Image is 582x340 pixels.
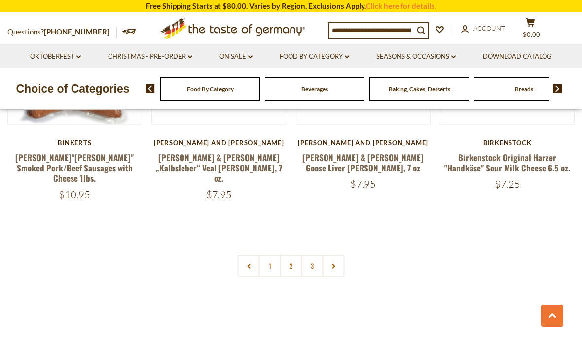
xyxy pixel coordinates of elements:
span: $0.00 [523,31,540,38]
a: [PERSON_NAME] & [PERSON_NAME] „Kalbsleber“ Veal [PERSON_NAME], 7 oz. [156,151,282,185]
a: Click here for details. [366,1,436,10]
div: [PERSON_NAME] and [PERSON_NAME] [151,139,286,147]
a: Food By Category [280,51,349,62]
a: 2 [280,255,302,277]
span: $7.95 [206,188,232,201]
a: Baking, Cakes, Desserts [389,85,450,93]
a: 1 [259,255,281,277]
a: Account [461,23,505,34]
p: Questions? [7,26,117,38]
a: Food By Category [187,85,234,93]
span: $10.95 [59,188,90,201]
img: next arrow [553,84,562,93]
a: Seasons & Occasions [376,51,456,62]
a: Oktoberfest [30,51,81,62]
div: [PERSON_NAME] and [PERSON_NAME] [296,139,431,147]
a: Birkenstock Original Harzer "Handkäse" Sour Milk Cheese 6.5 oz. [444,151,570,174]
a: [PERSON_NAME]"[PERSON_NAME]" Smoked Pork/Beef Sausages with Cheese 1lbs. [15,151,134,185]
button: $0.00 [515,18,545,42]
a: [PHONE_NUMBER] [44,27,109,36]
img: previous arrow [145,84,155,93]
div: Birkenstock [440,139,575,147]
a: [PERSON_NAME] & [PERSON_NAME] Goose Liver [PERSON_NAME], 7 oz [302,151,424,174]
span: $7.95 [350,178,376,190]
a: Breads [515,85,533,93]
a: 3 [301,255,324,277]
a: On Sale [219,51,253,62]
a: Christmas - PRE-ORDER [108,51,192,62]
div: Binkerts [7,139,142,147]
a: Download Catalog [483,51,552,62]
span: Account [473,24,505,32]
span: $7.25 [495,178,520,190]
a: Beverages [301,85,328,93]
